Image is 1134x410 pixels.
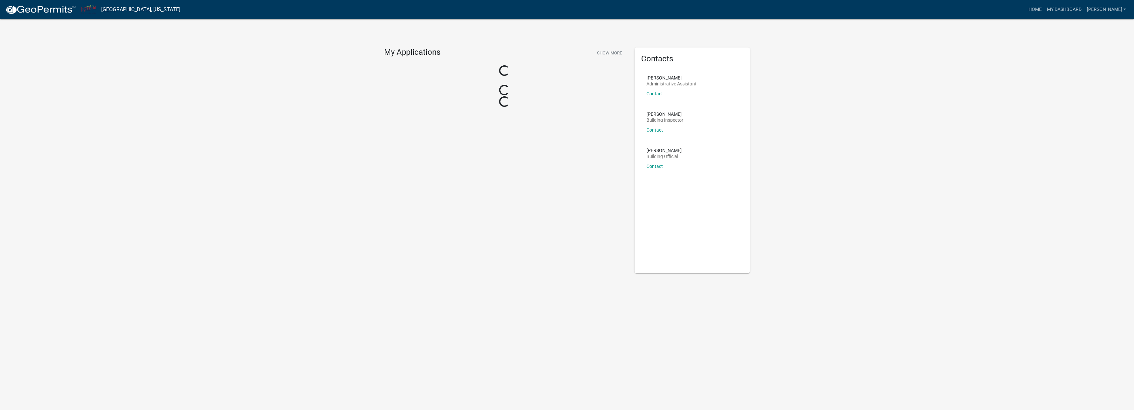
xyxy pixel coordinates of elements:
[646,91,663,96] a: Contact
[646,164,663,169] a: Contact
[646,127,663,133] a: Contact
[1084,3,1129,16] a: [PERSON_NAME]
[384,47,440,57] h4: My Applications
[594,47,625,58] button: Show More
[81,5,96,14] img: City of La Crescent, Minnesota
[641,54,743,64] h5: Contacts
[646,81,697,86] p: Administrative Assistant
[101,4,180,15] a: [GEOGRAPHIC_DATA], [US_STATE]
[646,118,683,122] p: Building Inspector
[1026,3,1044,16] a: Home
[646,76,697,80] p: [PERSON_NAME]
[646,148,682,153] p: [PERSON_NAME]
[1044,3,1084,16] a: My Dashboard
[646,154,682,159] p: Building Official
[646,112,683,116] p: [PERSON_NAME]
